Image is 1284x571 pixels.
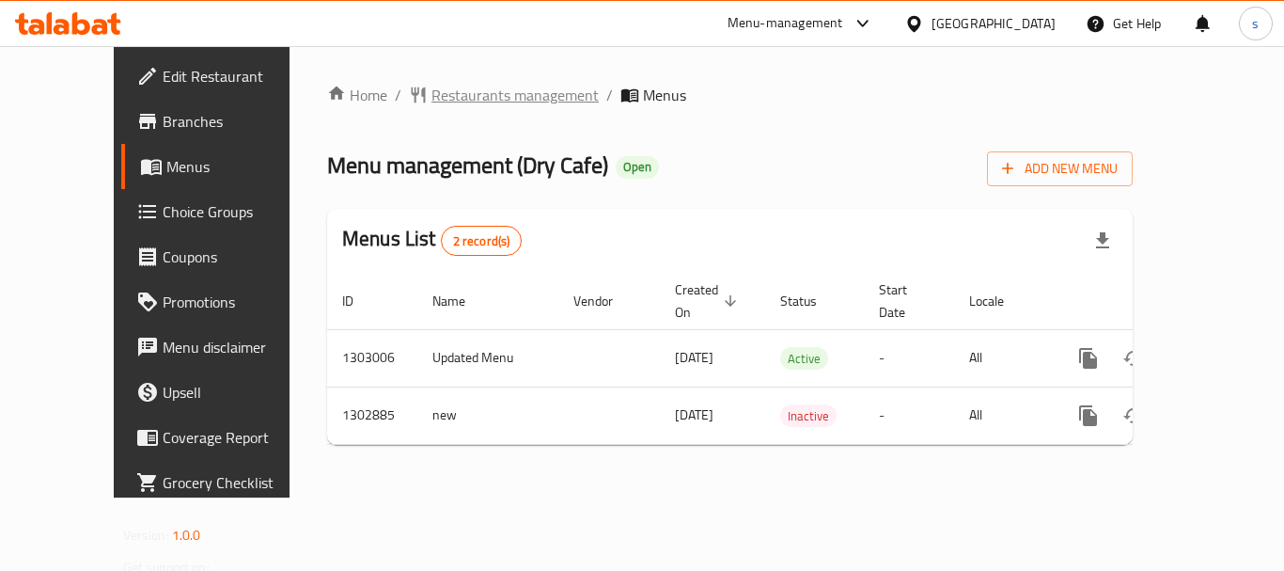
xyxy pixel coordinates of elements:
[780,405,837,427] span: Inactive
[327,329,417,387] td: 1303006
[1111,393,1156,438] button: Change Status
[1002,157,1118,181] span: Add New Menu
[780,404,837,427] div: Inactive
[728,12,843,35] div: Menu-management
[606,84,613,106] li: /
[409,84,599,106] a: Restaurants management
[166,155,313,178] span: Menus
[932,13,1056,34] div: [GEOGRAPHIC_DATA]
[123,523,169,547] span: Version:
[441,226,523,256] div: Total records count
[121,279,328,325] a: Promotions
[573,290,637,312] span: Vendor
[121,325,328,370] a: Menu disclaimer
[417,329,558,387] td: Updated Menu
[121,234,328,279] a: Coupons
[780,348,828,370] span: Active
[327,387,417,444] td: 1302885
[954,329,1051,387] td: All
[327,84,1133,106] nav: breadcrumb
[163,381,313,404] span: Upsell
[1066,393,1111,438] button: more
[121,99,328,144] a: Branches
[163,65,313,87] span: Edit Restaurant
[121,460,328,505] a: Grocery Checklist
[432,290,490,312] span: Name
[431,84,599,106] span: Restaurants management
[163,426,313,449] span: Coverage Report
[327,144,608,186] span: Menu management ( Dry Cafe )
[780,290,841,312] span: Status
[163,200,313,223] span: Choice Groups
[121,54,328,99] a: Edit Restaurant
[417,387,558,444] td: new
[395,84,401,106] li: /
[1066,336,1111,381] button: more
[327,84,387,106] a: Home
[163,336,313,358] span: Menu disclaimer
[342,225,522,256] h2: Menus List
[1252,13,1259,34] span: s
[163,110,313,133] span: Branches
[172,523,201,547] span: 1.0.0
[163,471,313,494] span: Grocery Checklist
[1080,218,1125,263] div: Export file
[121,189,328,234] a: Choice Groups
[1111,336,1156,381] button: Change Status
[163,246,313,268] span: Coupons
[675,345,713,370] span: [DATE]
[969,290,1028,312] span: Locale
[954,387,1051,444] td: All
[442,232,522,250] span: 2 record(s)
[643,84,686,106] span: Menus
[1051,273,1261,330] th: Actions
[121,415,328,460] a: Coverage Report
[121,144,328,189] a: Menus
[616,159,659,175] span: Open
[864,329,954,387] td: -
[163,291,313,313] span: Promotions
[864,387,954,444] td: -
[675,278,743,324] span: Created On
[987,151,1133,186] button: Add New Menu
[616,156,659,179] div: Open
[342,290,378,312] span: ID
[879,278,932,324] span: Start Date
[675,403,713,427] span: [DATE]
[121,370,328,415] a: Upsell
[780,347,828,370] div: Active
[327,273,1261,445] table: enhanced table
